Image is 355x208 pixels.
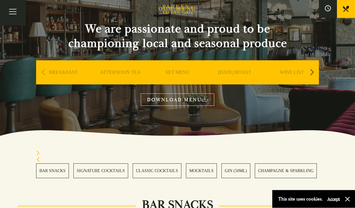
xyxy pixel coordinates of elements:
[57,22,298,51] h2: We are passionate and proud to be championing local and seasonal produce
[308,66,316,79] div: Next slide
[186,164,217,178] a: 4 / 28
[49,70,78,94] a: BREAKFAST
[36,157,319,164] div: Previous slide
[133,164,181,178] a: 3 / 28
[278,195,323,203] p: This site uses cookies.
[327,196,340,202] button: Accept
[221,164,250,178] a: 5 / 28
[280,70,304,94] a: WINE LIST
[265,61,319,103] div: 5 / 9
[36,61,90,103] div: 1 / 9
[255,164,317,178] a: 6 / 28
[218,70,251,94] a: [DATE] ROAST
[208,61,262,103] div: 4 / 9
[165,70,190,94] a: SET MENU
[36,151,319,157] div: Next slide
[344,196,350,202] button: Close and accept
[159,6,196,13] h1: OUR MENU
[39,66,47,79] div: Previous slide
[100,70,141,94] a: AFTERNOON TEA
[73,164,128,178] a: 2 / 28
[36,164,69,178] a: 1 / 28
[93,61,147,103] div: 2 / 9
[141,94,214,106] a: DOWNLOAD MENU
[150,61,205,103] div: 3 / 9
